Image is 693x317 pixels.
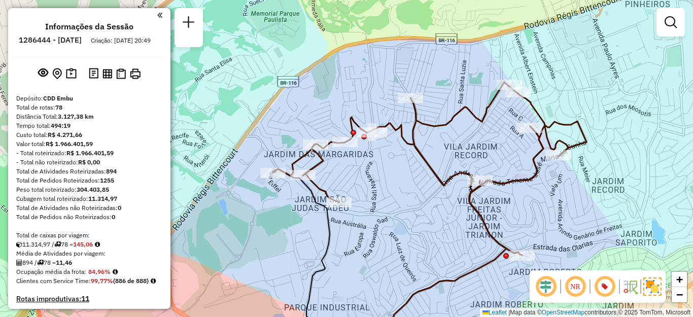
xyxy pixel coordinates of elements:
[100,66,114,80] button: Visualizar relatório de Roteirização
[16,103,162,112] div: Total de rotas:
[19,36,82,45] h6: 1286444 - [DATE]
[100,177,114,184] strong: 1255
[50,66,64,82] button: Centralizar mapa no depósito ou ponto de apoio
[672,287,687,302] a: Zoom out
[88,268,111,275] strong: 84,96%
[43,94,73,102] strong: CDD Embu
[16,203,162,213] div: Total de Atividades não Roteirizadas:
[16,249,162,258] div: Média de Atividades por viagem:
[480,308,693,317] div: Map data © contributors,© 2025 TomTom, Microsoft
[16,240,162,249] div: 11.314,97 / 78 =
[112,213,115,221] strong: 0
[48,131,82,138] strong: R$ 4.271,66
[16,130,162,139] div: Custo total:
[16,295,162,303] h4: Rotas improdutivas:
[16,121,162,130] div: Tempo total:
[73,240,93,248] strong: 145,06
[157,9,162,21] a: Clique aqui para minimizar o painel
[16,176,162,185] div: Total de Pedidos Roteirizados:
[676,288,683,301] span: −
[37,260,44,266] i: Total de rotas
[113,277,149,285] strong: (886 de 888)
[88,195,117,202] strong: 11.314,97
[16,268,86,275] span: Ocupação média da frota:
[16,231,162,240] div: Total de caixas por viagem:
[593,274,617,299] span: Exibir número da rota
[16,307,162,316] h4: Rotas vários dias:
[16,167,162,176] div: Total de Atividades Roteirizadas:
[95,241,100,248] i: Meta Caixas/viagem: 181,00 Diferença: -35,94
[16,241,22,248] i: Cubagem total roteirizado
[54,241,61,248] i: Total de rotas
[16,94,162,103] div: Depósito:
[16,277,91,285] span: Clientes com Service Time:
[64,66,79,82] button: Painel de Sugestão
[16,139,162,149] div: Valor total:
[91,277,113,285] strong: 99,77%
[45,22,133,31] h4: Informações da Sessão
[56,259,72,266] strong: 11,46
[622,278,638,295] img: Fluxo de ruas
[672,272,687,287] a: Zoom in
[534,274,558,299] span: Ocultar deslocamento
[676,273,683,286] span: +
[508,309,510,316] span: |
[16,185,162,194] div: Peso total roteirizado:
[179,12,199,35] a: Nova sessão e pesquisa
[113,269,118,275] em: Média calculada utilizando a maior ocupação (%Peso ou %Cubagem) de cada rota da sessão. Rotas cro...
[16,158,162,167] div: - Total não roteirizado:
[16,194,162,203] div: Cubagem total roteirizado:
[114,66,128,81] button: Visualizar Romaneio
[118,204,121,212] strong: 0
[643,277,662,296] img: Exibir/Ocultar setores
[87,66,100,82] button: Logs desbloquear sessão
[58,113,94,120] strong: 3.127,38 km
[106,167,117,175] strong: 894
[77,186,109,193] strong: 304.403,85
[81,294,89,303] strong: 11
[16,260,22,266] i: Total de Atividades
[482,309,507,316] a: Leaflet
[66,149,114,157] strong: R$ 1.966.401,59
[542,309,585,316] a: OpenStreetMap
[36,65,50,82] button: Exibir sessão original
[51,122,71,129] strong: 494:19
[46,140,93,148] strong: R$ 1.966.401,59
[74,307,78,316] strong: 0
[16,213,162,222] div: Total de Pedidos não Roteirizados:
[661,12,681,32] a: Exibir filtros
[16,258,162,267] div: 894 / 78 =
[563,274,587,299] span: Ocultar NR
[128,66,143,81] button: Imprimir Rotas
[151,278,156,284] em: Rotas cross docking consideradas
[78,158,100,166] strong: R$ 0,00
[16,112,162,121] div: Distância Total:
[87,36,155,45] div: Criação: [DATE] 20:49
[55,103,62,111] strong: 78
[16,149,162,158] div: - Total roteirizado:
